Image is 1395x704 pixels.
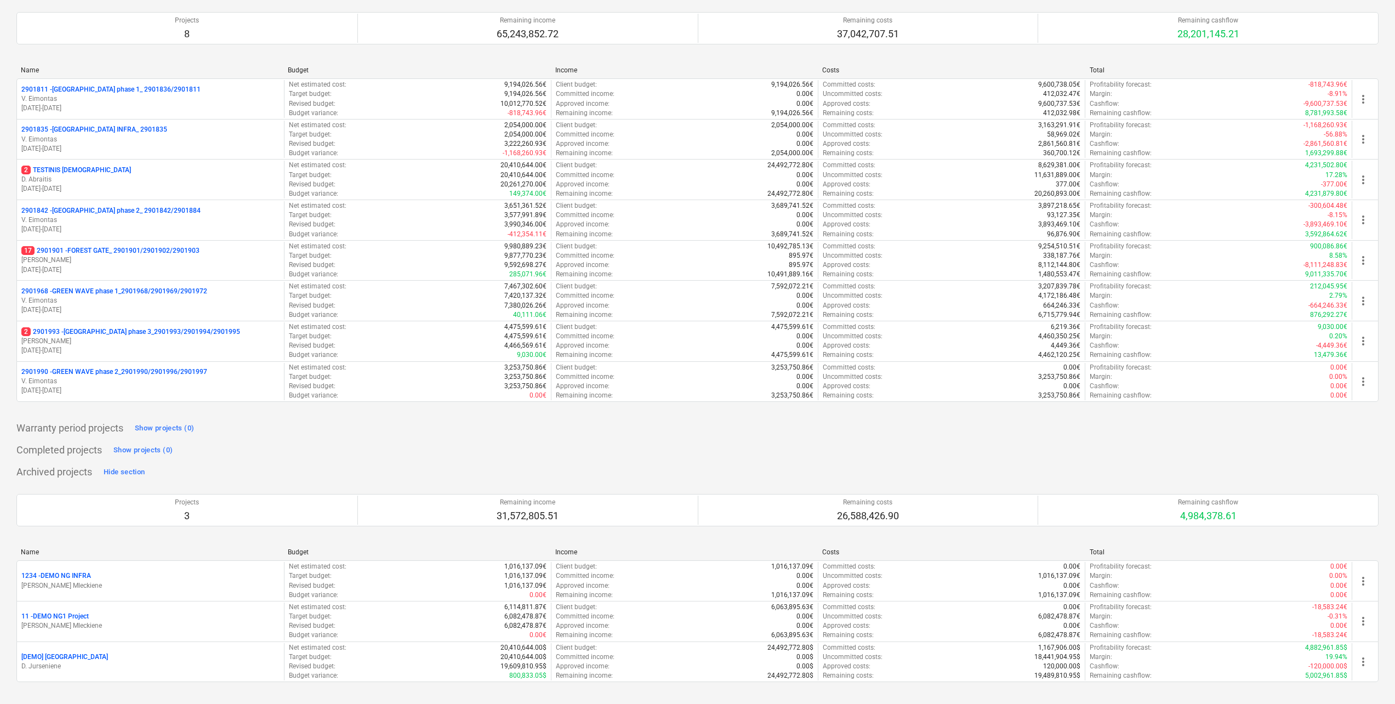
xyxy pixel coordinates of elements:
p: Cashflow : [1090,180,1119,189]
p: -818,743.96€ [1308,80,1347,89]
p: Margin : [1090,251,1112,260]
p: Profitability forecast : [1090,322,1152,332]
p: 895.97€ [789,251,813,260]
p: 149,374.00€ [509,189,546,198]
p: Remaining costs [837,16,899,25]
p: Revised budget : [289,341,335,350]
p: Client budget : [556,121,597,130]
p: Profitability forecast : [1090,161,1152,170]
p: 10,491,889.16€ [767,270,813,279]
div: Hide section [104,466,145,479]
button: Show projects (0) [132,419,197,437]
p: 1234 - DEMO NG INFRA [21,571,91,581]
button: Show projects (0) [111,441,175,459]
p: Remaining income : [556,149,613,158]
p: Target budget : [289,89,332,99]
p: Remaining costs : [823,350,874,360]
p: Remaining costs : [823,270,874,279]
p: 8,781,993.58€ [1305,109,1347,118]
p: Committed income : [556,291,614,300]
p: 895.97€ [789,260,813,270]
p: 4,172,186.48€ [1038,291,1080,300]
p: 96,876.90€ [1047,230,1080,239]
span: more_vert [1357,615,1370,628]
p: Uncommitted costs : [823,211,882,220]
p: 10,492,785.13€ [767,242,813,251]
p: Budget variance : [289,270,338,279]
p: 9,254,510.51€ [1038,242,1080,251]
p: 3,689,741.52€ [771,230,813,239]
p: Approved income : [556,139,610,149]
p: Committed costs : [823,242,875,251]
div: 1234 -DEMO NG INFRA[PERSON_NAME] Mleckiene [21,571,280,590]
p: 3,577,991.89€ [504,211,546,220]
p: 2,054,000.00€ [504,121,546,130]
p: 0.00€ [796,139,813,149]
p: 2901842 - [GEOGRAPHIC_DATA] phase 2_ 2901842/2901884 [21,206,201,215]
p: Client budget : [556,322,597,332]
p: 0.00€ [796,301,813,310]
p: Revised budget : [289,301,335,310]
p: [DATE] - [DATE] [21,265,280,275]
p: Remaining cashflow : [1090,189,1152,198]
p: Client budget : [556,80,597,89]
p: -1,168,260.93€ [503,149,546,158]
p: 4,475,599.61€ [771,322,813,332]
p: -818,743.96€ [508,109,546,118]
p: 7,380,026.26€ [504,301,546,310]
div: 2901990 -GREEN WAVE phase 2_2901990/2901996/2901997V. Eimontas[DATE]-[DATE] [21,367,280,395]
p: V. Eimontas [21,215,280,225]
iframe: Chat Widget [1340,651,1395,704]
p: 377.00€ [1056,180,1080,189]
p: Cashflow : [1090,260,1119,270]
p: V. Eimontas [21,377,280,386]
p: Remaining cashflow : [1090,230,1152,239]
p: 212,045.95€ [1310,282,1347,291]
p: Committed income : [556,332,614,341]
p: Net estimated cost : [289,201,346,211]
p: Cashflow : [1090,220,1119,229]
p: 2,054,000.00€ [771,149,813,158]
span: more_vert [1357,213,1370,226]
p: 1,693,299.88€ [1305,149,1347,158]
p: 11,631,889.00€ [1034,171,1080,180]
span: more_vert [1357,93,1370,106]
p: Approved costs : [823,99,870,109]
p: 2,054,000.00€ [504,130,546,139]
p: 412,032.98€ [1043,109,1080,118]
span: 17 [21,246,35,255]
p: -4,449.36€ [1316,341,1347,350]
p: 28,201,145.21 [1177,27,1239,41]
p: 9,592,698.27€ [504,260,546,270]
p: Budget variance : [289,350,338,360]
p: 0.00€ [796,332,813,341]
p: Approved costs : [823,139,870,149]
div: 2TESTINIS [DEMOGRAPHIC_DATA]D. Abraitis[DATE]-[DATE] [21,166,280,194]
p: Remaining cashflow : [1090,109,1152,118]
p: 6,715,779.94€ [1038,310,1080,320]
p: Budget variance : [289,230,338,239]
p: Remaining costs : [823,230,874,239]
p: Remaining costs : [823,149,874,158]
p: 0.00€ [796,89,813,99]
p: TESTINIS [DEMOGRAPHIC_DATA] [21,166,131,175]
p: Target budget : [289,291,332,300]
span: more_vert [1357,575,1370,588]
p: Net estimated cost : [289,80,346,89]
p: Approved income : [556,220,610,229]
p: 3,651,361.52€ [504,201,546,211]
p: 2901990 - GREEN WAVE phase 2_2901990/2901996/2901997 [21,367,207,377]
p: Committed costs : [823,121,875,130]
p: 8 [175,27,199,41]
p: -8.15% [1328,211,1347,220]
p: Cashflow : [1090,341,1119,350]
span: more_vert [1357,294,1370,308]
p: Target budget : [289,171,332,180]
p: 2901835 - [GEOGRAPHIC_DATA] INFRA_ 2901835 [21,125,167,134]
span: more_vert [1357,375,1370,388]
p: Committed costs : [823,322,875,332]
p: -3,893,469.10€ [1303,220,1347,229]
p: Profitability forecast : [1090,282,1152,291]
p: Cashflow : [1090,139,1119,149]
p: -8,111,248.83€ [1303,260,1347,270]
